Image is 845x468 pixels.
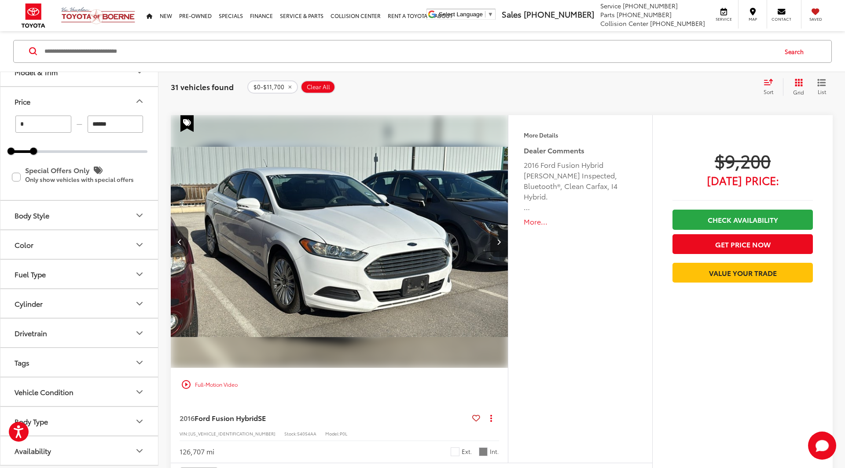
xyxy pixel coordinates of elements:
span: Grid [793,88,804,96]
span: Stock: [284,430,297,437]
span: VIN: [180,430,188,437]
form: Search by Make, Model, or Keyword [44,41,776,62]
span: — [74,120,85,128]
input: minimum Buy price [15,116,71,133]
div: 2016 Ford Fusion Hybrid [PERSON_NAME] Inspected, Bluetooth®, Clean Carfax, I4 Hybrid. Recent Arri... [524,160,637,212]
span: [PHONE_NUMBER] [524,8,594,20]
span: Parts [600,10,615,19]
button: Get Price Now [672,234,813,254]
span: Service [600,1,621,10]
button: TagsTags [0,348,159,377]
span: Charcoal Black [479,447,488,456]
button: List View [811,78,833,96]
button: DrivetrainDrivetrain [0,319,159,347]
button: Search [776,40,816,62]
span: 31 vehicles found [171,81,234,92]
button: Vehicle ConditionVehicle Condition [0,377,159,406]
span: Contact [772,16,791,22]
span: $0-$11,700 [253,83,284,91]
button: Next image [490,226,508,257]
span: Sort [764,88,773,95]
button: Fuel TypeFuel Type [0,260,159,288]
span: Sales [502,8,522,20]
button: Toggle Chat Window [808,432,836,460]
span: Ford Fusion Hybrid [195,413,258,423]
div: Body Type [15,417,48,425]
a: Check Availability [672,210,813,229]
div: Availability [15,446,51,455]
a: Select Language​ [439,11,493,18]
div: Price [15,97,30,105]
button: Select sort value [759,78,783,96]
span: P0L [340,430,347,437]
h5: Dealer Comments [524,145,637,156]
div: Drivetrain [15,329,47,337]
span: [PHONE_NUMBER] [623,1,678,10]
div: 2016 Ford Fusion Hybrid SE 2 [170,115,509,368]
span: [DATE] Price: [672,176,813,185]
div: Availability [134,446,145,456]
button: Body StyleBody Style [0,201,159,229]
div: 126,707 mi [180,446,214,457]
span: Model: [325,430,340,437]
div: Body Style [134,210,145,221]
button: AvailabilityAvailability [0,436,159,465]
span: $9,200 [672,149,813,171]
span: Service [714,16,734,22]
div: Color [134,239,145,250]
button: More... [524,217,637,227]
span: Ext. [462,447,472,456]
img: Vic Vaughan Toyota of Boerne [61,7,136,25]
p: Only show vehicles with special offers [25,177,147,183]
div: Model & Trim [15,68,58,76]
h4: More Details [524,132,637,138]
span: Clear All [307,83,330,91]
span: [PHONE_NUMBER] [617,10,672,19]
button: Clear All [301,80,335,94]
button: ColorColor [0,230,159,259]
span: Select Language [439,11,483,18]
span: Int. [490,447,499,456]
div: Tags [134,357,145,368]
span: [US_VEHICLE_IDENTIFICATION_NUMBER] [188,430,276,437]
span: 54054AA [297,430,316,437]
span: Collision Center [600,19,648,28]
button: Grid View [783,78,811,96]
span: Special [180,115,194,132]
a: 2016Ford Fusion HybridSE [180,413,469,423]
img: 2016 Ford Fusion Hybrid SE [170,115,509,369]
div: Vehicle Condition [15,388,73,396]
button: Body TypeBody Type [0,407,159,435]
span: Saved [806,16,825,22]
div: Vehicle Condition [134,387,145,397]
div: Tags [15,358,29,366]
button: remove 0-11700 [247,80,298,94]
div: Color [15,240,33,249]
div: Fuel Type [134,269,145,279]
button: Previous image [171,226,188,257]
div: Fuel Type [15,270,46,278]
span: SE [258,413,266,423]
span: ▼ [488,11,493,18]
div: Price [134,96,145,107]
button: PricePrice [0,87,159,116]
span: White [451,447,459,456]
span: 2016 [180,413,195,423]
input: maximum Buy price [88,116,143,133]
span: List [817,88,826,95]
div: Drivetrain [134,328,145,338]
button: Actions [484,410,499,425]
span: [PHONE_NUMBER] [650,19,705,28]
div: Body Type [134,416,145,427]
div: Cylinder [134,298,145,309]
div: Cylinder [15,299,43,308]
span: dropdown dots [490,414,492,421]
div: Body Style [15,211,49,219]
button: CylinderCylinder [0,289,159,318]
a: Value Your Trade [672,263,813,283]
a: 2016 Ford Fusion Hybrid SE2016 Ford Fusion Hybrid SE2016 Ford Fusion Hybrid SE2016 Ford Fusion Hy... [170,115,509,368]
svg: Start Chat [808,432,836,460]
span: Map [743,16,762,22]
label: Special Offers Only [12,163,147,191]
